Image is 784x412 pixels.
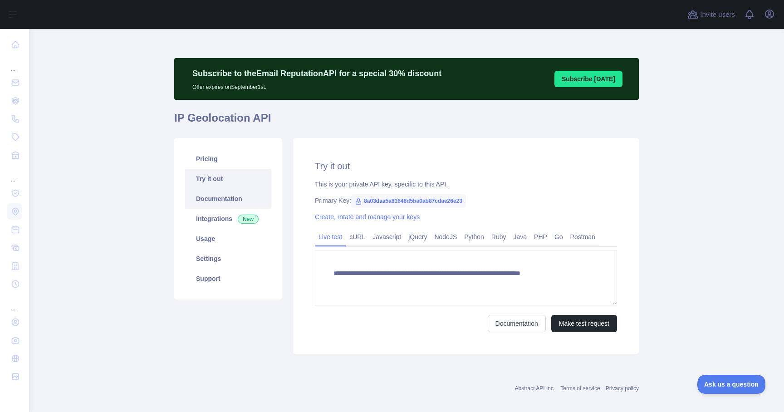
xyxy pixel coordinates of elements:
a: Documentation [185,189,271,209]
button: Invite users [686,7,737,22]
button: Make test request [551,315,617,332]
a: Create, rotate and manage your keys [315,213,420,221]
a: Ruby [488,230,510,244]
a: Live test [315,230,346,244]
a: Go [551,230,567,244]
p: Offer expires on September 1st. [192,80,441,91]
a: NodeJS [431,230,461,244]
a: Abstract API Inc. [515,385,555,392]
h2: Try it out [315,160,617,172]
a: Integrations New [185,209,271,229]
a: Usage [185,229,271,249]
iframe: Toggle Customer Support [697,375,766,394]
a: Javascript [369,230,405,244]
span: New [238,215,259,224]
a: Python [461,230,488,244]
span: Invite users [700,10,735,20]
div: This is your private API key, specific to this API. [315,180,617,189]
a: Terms of service [560,385,600,392]
div: ... [7,54,22,73]
h1: IP Geolocation API [174,111,639,132]
a: Try it out [185,169,271,189]
a: Support [185,269,271,289]
button: Subscribe [DATE] [554,71,622,87]
a: PHP [530,230,551,244]
div: Primary Key: [315,196,617,205]
span: 8a03daa5a81648d5ba0ab87cdae26e23 [351,194,466,208]
a: Pricing [185,149,271,169]
a: Settings [185,249,271,269]
div: ... [7,165,22,183]
a: Privacy policy [606,385,639,392]
a: Documentation [488,315,546,332]
a: Postman [567,230,599,244]
p: Subscribe to the Email Reputation API for a special 30 % discount [192,67,441,80]
a: Java [510,230,531,244]
a: cURL [346,230,369,244]
a: jQuery [405,230,431,244]
div: ... [7,294,22,312]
